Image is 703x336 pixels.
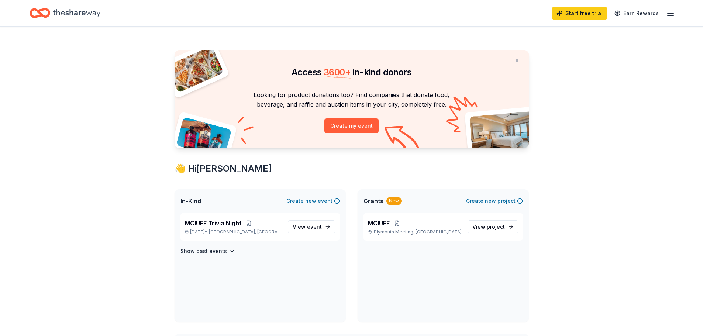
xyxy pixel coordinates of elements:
[180,197,201,205] span: In-Kind
[180,247,235,256] button: Show past events
[166,46,224,93] img: Pizza
[175,163,529,174] div: 👋 Hi [PERSON_NAME]
[307,224,322,230] span: event
[185,229,282,235] p: [DATE] •
[468,220,518,233] a: View project
[466,197,523,205] button: Createnewproject
[368,229,462,235] p: Plymouth Meeting, [GEOGRAPHIC_DATA]
[368,219,390,228] span: MCIUEF
[288,220,335,233] a: View event
[180,247,227,256] h4: Show past events
[485,197,496,205] span: new
[472,222,505,231] span: View
[292,67,411,77] span: Access in-kind donors
[610,7,663,20] a: Earn Rewards
[185,219,241,228] span: MCIUEF Trivia Night
[363,197,383,205] span: Grants
[487,224,505,230] span: project
[183,90,520,110] p: Looking for product donations too? Find companies that donate food, beverage, and raffle and auct...
[386,197,402,205] div: New
[324,67,351,77] span: 3600 +
[209,229,282,235] span: [GEOGRAPHIC_DATA], [GEOGRAPHIC_DATA]
[305,197,316,205] span: new
[385,126,421,153] img: Curvy arrow
[293,222,322,231] span: View
[324,118,379,133] button: Create my event
[30,4,100,22] a: Home
[286,197,340,205] button: Createnewevent
[552,7,607,20] a: Start free trial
